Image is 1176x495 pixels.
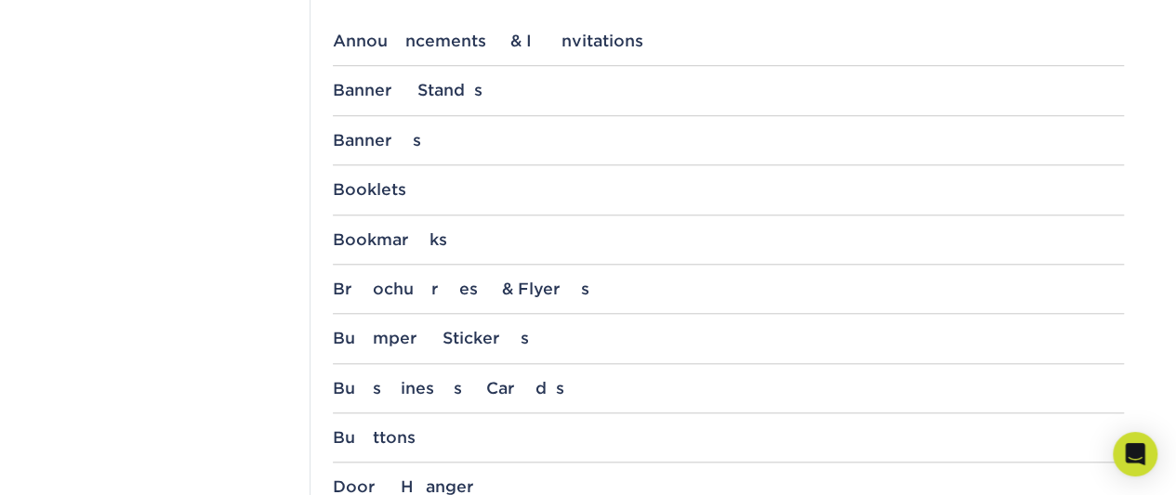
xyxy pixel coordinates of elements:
[333,428,1124,447] div: Buttons
[333,280,1124,298] div: Brochures & Flyers
[333,230,1124,249] div: Bookmarks
[5,438,158,488] iframe: Google Customer Reviews
[333,379,1124,397] div: Business Cards
[333,180,1124,199] div: Booklets
[333,81,1124,99] div: Banner Stands
[333,32,1124,50] div: Announcements & Invitations
[333,131,1124,150] div: Banners
[333,329,1124,347] div: Bumper Stickers
[1113,432,1157,476] div: Open Intercom Messenger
